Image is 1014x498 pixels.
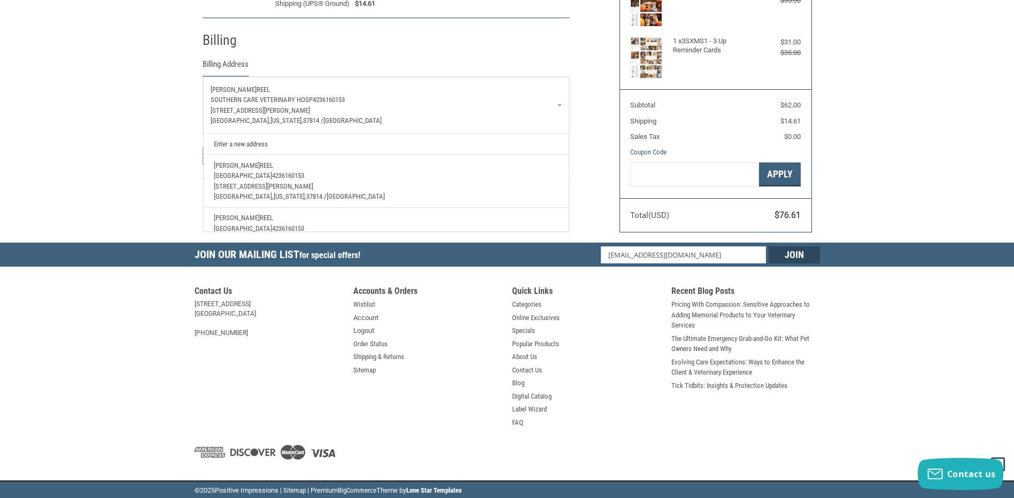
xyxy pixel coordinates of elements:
[203,183,265,201] h2: Payment
[671,357,820,378] a: Evolving Care Expectations: Ways to Enhance the Client & Veterinary Experience
[195,299,343,338] address: [STREET_ADDRESS] [GEOGRAPHIC_DATA] [PHONE_NUMBER]
[195,486,278,494] span: © Positive Impressions
[353,299,375,310] a: Wishlist
[947,468,996,480] span: Contact us
[630,148,667,156] a: Coupon Code
[775,210,801,220] span: $76.61
[780,101,801,109] span: $62.00
[630,211,669,220] span: Total (USD)
[208,155,563,207] a: [PERSON_NAME]Reel[GEOGRAPHIC_DATA]4236160153[STREET_ADDRESS][PERSON_NAME][GEOGRAPHIC_DATA],[US_ST...
[211,85,257,94] span: [PERSON_NAME]
[512,299,541,310] a: Categories
[214,161,260,169] span: [PERSON_NAME]
[630,133,660,141] span: Sales Tax
[630,162,759,186] input: Gift Certificate or Coupon Code
[203,147,260,165] button: Continue
[673,37,756,55] h4: 1 x 3SXMS1 - 3 Up Reminder Cards
[195,286,343,299] h5: Contact Us
[758,48,801,58] div: $35.00
[353,313,378,323] a: Account
[353,339,388,349] a: Order Status
[671,299,820,331] a: Pricing With Compassion: Sensitive Approaches to Adding Memorial Products to Your Veterinary Serv...
[353,325,374,336] a: Logout
[280,486,306,494] a: | Sitemap
[758,37,801,48] div: $31.00
[512,313,560,323] a: Online Exclusives
[338,486,376,494] a: BigCommerce
[306,192,327,200] span: 37814 /
[211,96,313,104] span: Southern Care Veterinary Hosp
[214,224,272,232] span: [GEOGRAPHIC_DATA]
[260,161,273,169] span: Reel
[671,333,820,354] a: The Ultimate Emergency Grab-and-Go Kit: What Pet Owners Need and Why
[214,182,313,190] span: [STREET_ADDRESS][PERSON_NAME]
[601,246,766,263] input: Email
[323,116,382,124] span: [GEOGRAPHIC_DATA]
[769,246,820,263] input: Join
[780,117,801,125] span: $14.61
[406,486,462,494] a: Lone Star Templates
[203,32,265,49] h2: Billing
[270,116,303,124] span: [US_STATE],
[208,208,563,260] a: [PERSON_NAME]Reel[GEOGRAPHIC_DATA]4236160153[STREET_ADDRESS][PERSON_NAME][GEOGRAPHIC_DATA],[US_ST...
[214,192,274,200] span: [GEOGRAPHIC_DATA],
[257,85,270,94] span: Reel
[353,352,404,362] a: Shipping & Returns
[214,214,260,222] span: [PERSON_NAME]
[200,486,215,494] span: 2025
[274,192,306,200] span: [US_STATE],
[671,380,787,391] a: Tick Tidbits: Insights & Protection Updates
[353,365,376,376] a: Sitemap
[208,134,563,154] a: Enter a new address
[195,243,366,270] h5: Join Our Mailing List
[353,286,502,299] h5: Accounts & Orders
[630,117,656,125] span: Shipping
[303,116,323,124] span: 37814 /
[214,172,272,180] span: [GEOGRAPHIC_DATA]
[512,378,524,388] a: Blog
[671,286,820,299] h5: Recent Blog Posts
[512,325,535,336] a: Specials
[512,391,552,402] a: Digital Catalog
[272,224,304,232] span: 4236160153
[211,106,310,114] span: [STREET_ADDRESS][PERSON_NAME]
[299,250,360,260] span: for special offers!
[272,172,304,180] span: 4236160153
[512,286,661,299] h5: Quick Links
[203,58,249,76] legend: Billing Address
[327,192,385,200] span: [GEOGRAPHIC_DATA]
[512,417,523,428] a: FAQ
[759,162,801,186] button: Apply
[630,101,655,109] span: Subtotal
[784,133,801,141] span: $0.00
[203,77,569,134] a: Enter or select a different address
[260,214,273,222] span: Reel
[512,352,537,362] a: About Us
[512,339,559,349] a: Popular Products
[512,365,542,376] a: Contact Us
[512,404,547,415] a: Label Wizard
[918,458,1003,490] button: Contact us
[313,96,345,104] span: 4236160153
[211,116,270,124] span: [GEOGRAPHIC_DATA],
